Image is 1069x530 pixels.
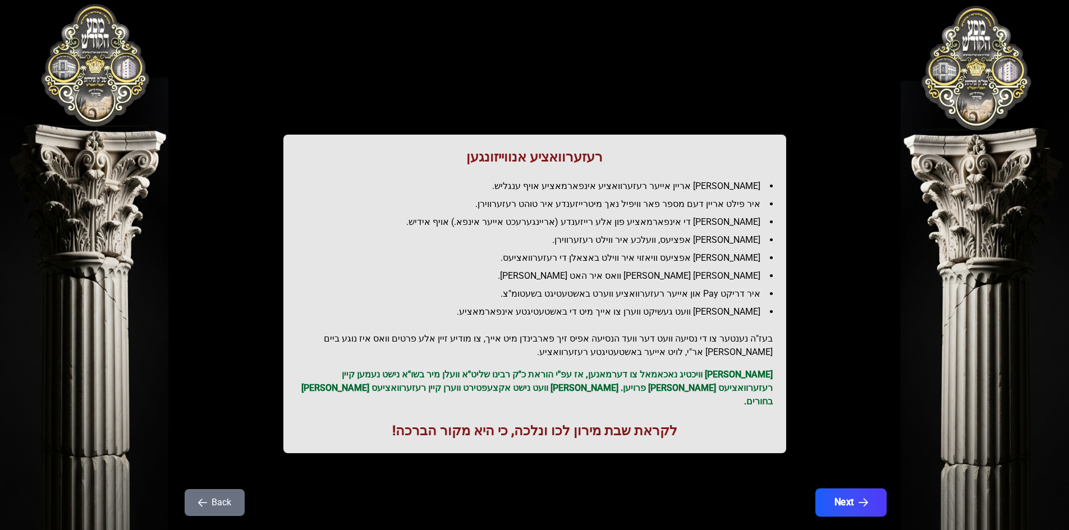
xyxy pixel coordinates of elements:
[297,368,773,408] p: [PERSON_NAME] וויכטיג נאכאמאל צו דערמאנען, אז עפ"י הוראת כ"ק רבינו שליט"א וועלן מיר בשו"א נישט נע...
[306,251,773,265] li: [PERSON_NAME] אפציעס וויאזוי איר ווילט באצאלן די רעזערוואציעס.
[306,269,773,283] li: [PERSON_NAME] [PERSON_NAME] וואס איר האט [PERSON_NAME].
[297,148,773,166] h1: רעזערוואציע אנווייזונגען
[306,233,773,247] li: [PERSON_NAME] אפציעס, וועלכע איר ווילט רעזערווירן.
[306,305,773,319] li: [PERSON_NAME] וועט געשיקט ווערן צו אייך מיט די באשטעטיגטע אינפארמאציע.
[306,215,773,229] li: [PERSON_NAME] די אינפארמאציע פון אלע רייזענדע (אריינגערעכט אייער אינפא.) אויף אידיש.
[306,197,773,211] li: איר פילט אריין דעם מספר פאר וויפיל נאך מיטרייזענדע איר טוהט רעזערווירן.
[306,179,773,193] li: [PERSON_NAME] אריין אייער רעזערוואציע אינפארמאציע אויף ענגליש.
[297,332,773,359] h2: בעז"ה נענטער צו די נסיעה וועט דער וועד הנסיעה אפיס זיך פארבינדן מיט אייך, צו מודיע זיין אלע פרטים...
[306,287,773,301] li: איר דריקט Pay און אייער רעזערוואציע ווערט באשטעטיגט בשעטומ"צ.
[297,422,773,440] h1: לקראת שבת מירון לכו ונלכה, כי היא מקור הברכה!
[815,488,886,517] button: Next
[185,489,245,516] button: Back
